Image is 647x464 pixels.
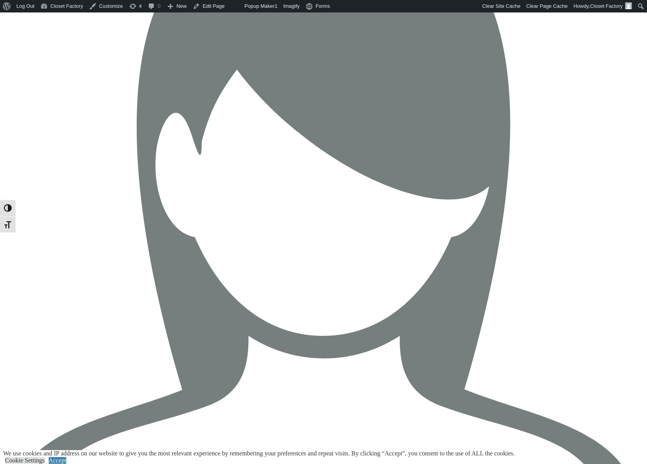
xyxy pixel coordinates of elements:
[275,3,277,9] span: 1
[3,450,515,457] div: We use cookies and IP address on our website to give you the most relevant experience by remember...
[49,457,66,464] a: Accept
[482,3,520,9] span: Clear Site Cache
[590,3,622,9] span: Closet Factory
[526,3,568,9] span: Clear Page Cache
[5,457,45,464] a: Cookie Settings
